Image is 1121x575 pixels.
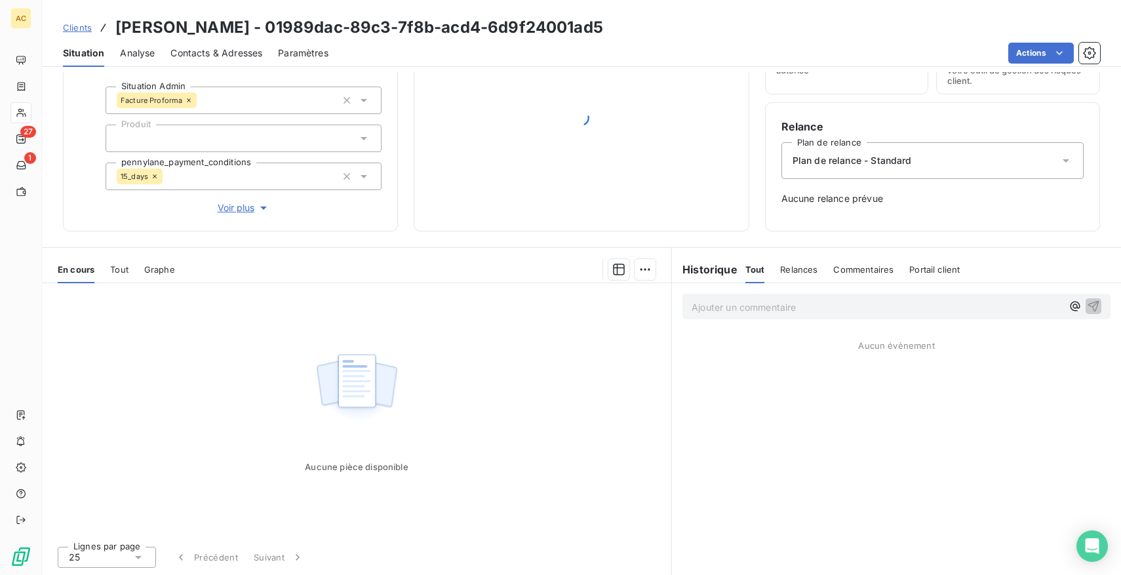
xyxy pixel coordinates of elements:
span: En cours [58,264,94,275]
button: Suivant [246,544,312,571]
button: Précédent [167,544,246,571]
span: 27 [20,126,36,138]
span: Commentaires [833,264,894,275]
span: Tout [110,264,128,275]
button: Actions [1008,43,1074,64]
span: Paramètres [278,47,328,60]
span: Analyse [120,47,155,60]
input: Ajouter une valeur [117,132,127,144]
span: Relances [780,264,817,275]
h3: [PERSON_NAME] - 01989dac-89c3-7f8b-acd4-6d9f24001ad5 [115,16,603,39]
span: Situation [63,47,104,60]
div: Open Intercom Messenger [1076,530,1108,562]
img: Empty state [315,347,399,428]
input: Ajouter une valeur [197,94,207,106]
span: 15_days [121,172,148,180]
button: Voir plus [106,201,382,215]
span: Portail client [909,264,960,275]
div: AC [10,8,31,29]
span: 1 [24,152,36,164]
span: 25 [69,551,80,564]
a: Clients [63,21,92,34]
span: Facture Proforma [121,96,182,104]
span: Aucune relance prévue [781,192,1084,205]
input: Ajouter une valeur [163,170,173,182]
span: Tout [745,264,765,275]
span: Contacts & Adresses [170,47,262,60]
span: Plan de relance - Standard [793,154,912,167]
img: Logo LeanPay [10,546,31,567]
span: Voir plus [218,201,270,214]
span: Graphe [144,264,175,275]
span: Aucun évènement [858,340,934,351]
h6: Historique [672,262,737,277]
span: Clients [63,22,92,33]
h6: Relance [781,119,1084,134]
span: Aucune pièce disponible [305,462,408,472]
